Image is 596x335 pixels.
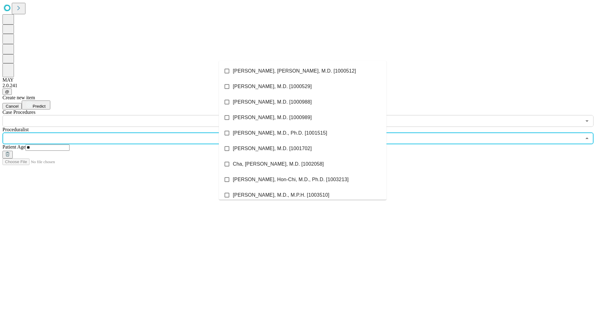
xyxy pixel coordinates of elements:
[33,104,45,109] span: Predict
[233,160,324,168] span: Cha, [PERSON_NAME], M.D. [1002058]
[22,100,50,109] button: Predict
[583,134,591,143] button: Close
[2,109,35,115] span: Scheduled Procedure
[233,67,356,75] span: [PERSON_NAME], [PERSON_NAME], M.D. [1000512]
[2,83,594,88] div: 2.0.241
[2,127,29,132] span: Proceduralist
[5,89,9,94] span: @
[233,83,312,90] span: [PERSON_NAME], M.D. [1000529]
[233,145,312,152] span: [PERSON_NAME], M.D. [1001702]
[2,95,35,100] span: Create new item
[583,117,591,125] button: Open
[233,191,329,199] span: [PERSON_NAME], M.D., M.P.H. [1003510]
[2,103,22,109] button: Cancel
[233,176,349,183] span: [PERSON_NAME], Hon-Chi, M.D., Ph.D. [1003213]
[233,129,327,137] span: [PERSON_NAME], M.D., Ph.D. [1001515]
[2,77,594,83] div: MAY
[2,88,12,95] button: @
[6,104,19,109] span: Cancel
[233,114,312,121] span: [PERSON_NAME], M.D. [1000989]
[233,98,312,106] span: [PERSON_NAME], M.D. [1000988]
[2,144,25,150] span: Patient Age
